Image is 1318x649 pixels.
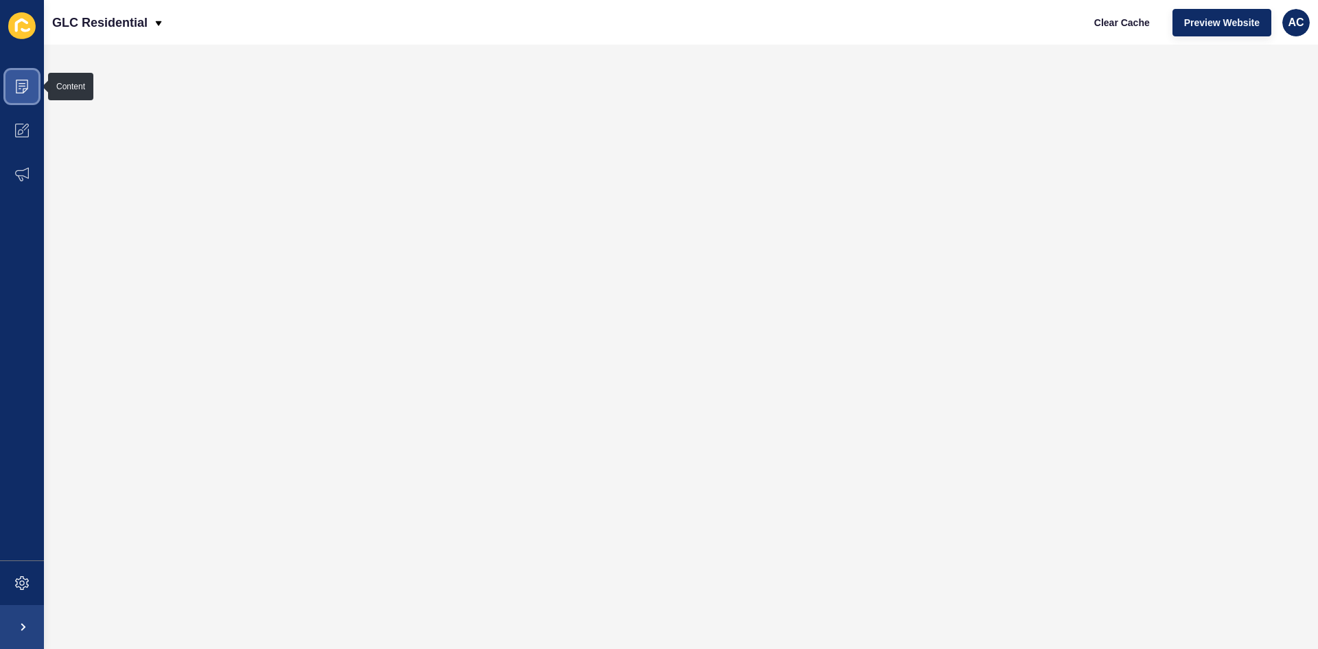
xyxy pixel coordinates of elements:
[1288,16,1304,30] span: AC
[56,81,85,92] div: Content
[52,5,148,40] p: GLC Residential
[1094,16,1150,30] span: Clear Cache
[1172,9,1271,36] button: Preview Website
[1083,9,1161,36] button: Clear Cache
[1184,16,1260,30] span: Preview Website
